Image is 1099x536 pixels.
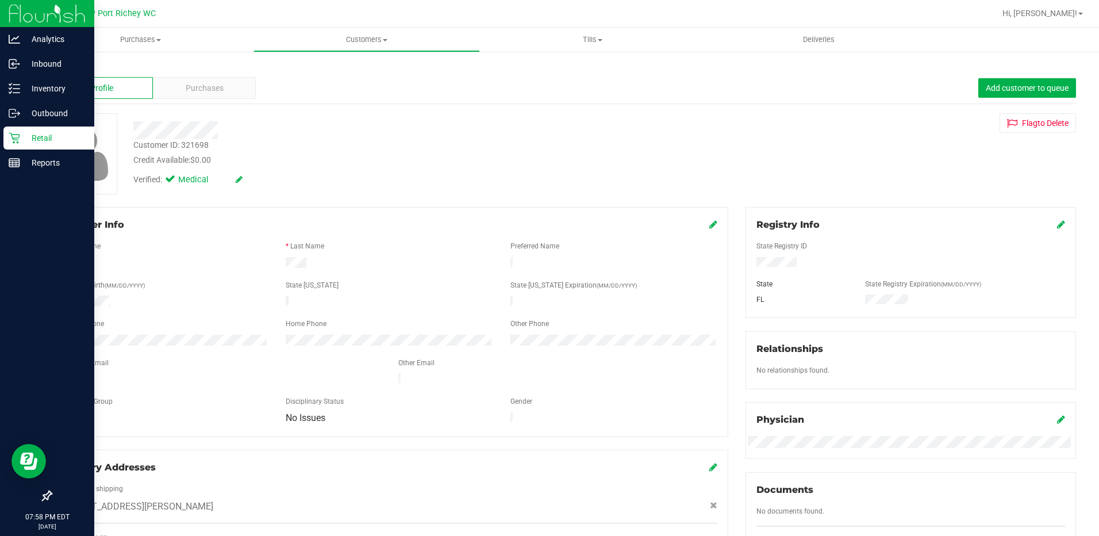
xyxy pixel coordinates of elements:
label: Preferred Name [510,241,559,251]
label: State Registry ID [756,241,807,251]
p: Inventory [20,82,89,95]
span: Registry Info [756,219,820,230]
label: Last Name [290,241,324,251]
label: Other Email [398,358,435,368]
p: Outbound [20,106,89,120]
div: Verified: [133,174,243,186]
inline-svg: Outbound [9,108,20,119]
inline-svg: Retail [9,132,20,144]
a: Customers [253,28,479,52]
div: State [748,279,856,289]
label: Date of Birth [66,280,145,290]
label: State [US_STATE] Expiration [510,280,637,290]
a: Purchases [28,28,253,52]
span: Relationships [756,343,823,354]
label: Disciplinary Status [286,396,344,407]
label: No relationships found. [756,365,829,376]
label: State Registry Expiration [865,279,981,289]
div: Credit Available: [133,154,637,166]
span: (MM/DD/YYYY) [941,281,981,288]
a: Deliveries [706,28,932,52]
span: Medical [178,174,224,186]
a: Tills [480,28,706,52]
label: State [US_STATE] [286,280,339,290]
span: Deliveries [787,35,850,45]
iframe: Resource center [11,444,46,478]
span: Hi, [PERSON_NAME]! [1002,9,1077,18]
inline-svg: Inbound [9,58,20,70]
span: Physician [756,414,804,425]
span: No documents found. [756,507,824,515]
span: Documents [756,484,813,495]
p: Inbound [20,57,89,71]
inline-svg: Analytics [9,33,20,45]
span: (MM/DD/YYYY) [597,282,637,289]
span: Tills [481,35,705,45]
button: Add customer to queue [978,78,1076,98]
inline-svg: Inventory [9,83,20,94]
inline-svg: Reports [9,157,20,169]
p: Retail [20,131,89,145]
label: Other Phone [510,319,549,329]
span: Profile [90,82,113,94]
span: New Port Richey WC [79,9,156,18]
span: (MM/DD/YYYY) [105,282,145,289]
p: 07:58 PM EDT [5,512,89,522]
span: Add customer to queue [986,83,1069,93]
button: Flagto Delete [1000,113,1076,133]
span: No Issues [286,412,325,423]
p: Reports [20,156,89,170]
label: Gender [510,396,532,407]
div: FL [748,294,856,305]
span: Delivery Addresses [62,462,156,473]
p: [DATE] [5,522,89,531]
label: Home Phone [286,319,326,329]
div: Customer ID: 321698 [133,139,209,151]
span: Purchases [28,35,253,45]
span: Customers [254,35,479,45]
span: $0.00 [190,155,211,164]
span: [STREET_ADDRESS][PERSON_NAME] [62,500,213,514]
span: Purchases [186,82,224,94]
p: Analytics [20,32,89,46]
